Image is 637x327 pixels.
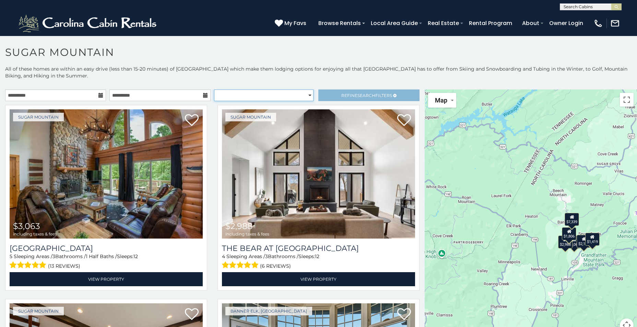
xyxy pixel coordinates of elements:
span: 12 [133,253,138,259]
span: $3,063 [13,221,40,231]
span: (6 reviews) [260,262,291,270]
a: The Bear At Sugar Mountain $2,988 including taxes & fees [222,109,415,239]
a: View Property [10,272,203,286]
div: $3,063 [567,235,581,249]
a: Add to favorites [397,113,411,128]
span: My Favs [284,19,306,27]
span: Map [435,97,447,104]
span: $2,988 [225,221,252,231]
a: Add to favorites [397,307,411,322]
span: 3 [52,253,55,259]
a: Rental Program [465,17,516,29]
span: (13 reviews) [48,262,80,270]
span: 5 [10,253,12,259]
button: Change map style [428,93,456,108]
img: Grouse Moor Lodge [10,109,203,239]
a: Grouse Moor Lodge $3,063 including taxes & fees [10,109,203,239]
div: $2,195 [577,235,591,248]
a: Sugar Mountain [225,113,276,121]
img: The Bear At Sugar Mountain [222,109,415,239]
span: 1 Half Baths / [86,253,117,259]
img: mail-regular-white.png [610,19,620,28]
a: About [519,17,543,29]
a: Sugar Mountain [13,307,64,315]
a: Local Area Guide [367,17,421,29]
a: Browse Rentals [315,17,364,29]
a: Owner Login [546,17,587,29]
div: $1,806 [562,227,577,240]
a: [GEOGRAPHIC_DATA] [10,244,203,253]
span: Search [357,93,375,98]
div: $7,339 [565,213,579,226]
a: The Bear At [GEOGRAPHIC_DATA] [222,244,415,253]
img: phone-regular-white.png [593,19,603,28]
a: Sugar Mountain [13,113,64,121]
a: Add to favorites [185,113,199,128]
a: RefineSearchFilters [318,89,419,101]
span: 12 [315,253,319,259]
a: View Property [222,272,415,286]
img: White-1-2.png [17,13,160,34]
div: $2,988 [558,235,573,249]
a: Banner Elk, [GEOGRAPHIC_DATA] [225,307,312,315]
span: Refine Filters [341,93,392,98]
div: $1,419 [585,233,600,246]
span: including taxes & fees [13,232,57,236]
span: 4 [222,253,225,259]
span: 3 [265,253,268,259]
button: Toggle fullscreen view [620,93,634,107]
h3: The Bear At Sugar Mountain [222,244,415,253]
span: including taxes & fees [225,232,269,236]
div: Sleeping Areas / Bathrooms / Sleeps: [10,253,203,270]
a: Real Estate [424,17,462,29]
h3: Grouse Moor Lodge [10,244,203,253]
div: Sleeping Areas / Bathrooms / Sleeps: [222,253,415,270]
a: Add to favorites [185,307,199,322]
a: My Favs [275,19,308,28]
